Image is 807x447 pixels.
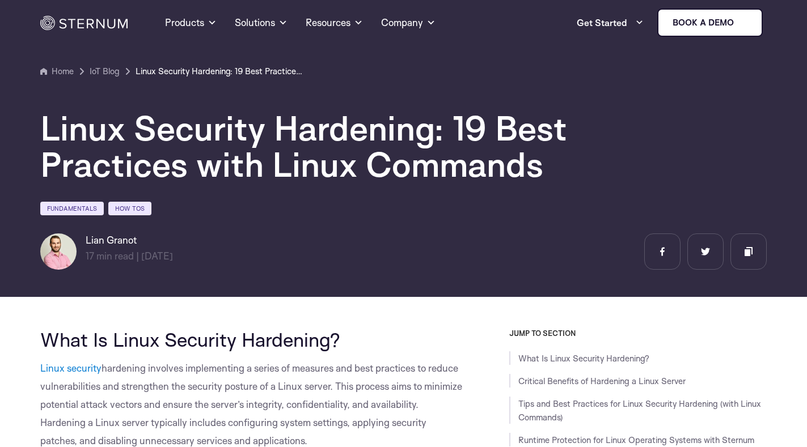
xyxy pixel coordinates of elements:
[381,2,436,43] a: Company
[235,2,288,43] a: Solutions
[108,202,151,215] a: How Tos
[86,233,173,247] h6: Lian Granot
[40,110,721,182] h1: Linux Security Hardening: 19 Best Practices with Linux Commands
[40,362,462,446] span: hardening involves implementing a series of measures and best practices to reduce vulnerabilities...
[518,398,761,423] a: Tips and Best Practices for Linux Security Hardening (with Linux Commands)
[86,250,139,262] span: min read |
[306,2,363,43] a: Resources
[40,327,340,351] span: What Is Linux Security Hardening?
[518,353,649,364] a: What Is Linux Security Hardening?
[40,65,74,78] a: Home
[40,362,102,374] a: Linux security
[577,11,644,34] a: Get Started
[90,65,120,78] a: IoT Blog
[738,18,747,27] img: sternum iot
[518,376,686,386] a: Critical Benefits of Hardening a Linux Server
[136,65,306,78] a: Linux Security Hardening: 19 Best Practices with Linux Commands
[141,250,173,262] span: [DATE]
[657,8,763,37] a: Book a demo
[165,2,217,43] a: Products
[509,329,767,338] h3: JUMP TO SECTION
[86,250,94,262] span: 17
[40,233,77,270] img: Lian Granot
[40,202,104,215] a: Fundamentals
[518,435,754,445] a: Runtime Protection for Linux Operating Systems with Sternum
